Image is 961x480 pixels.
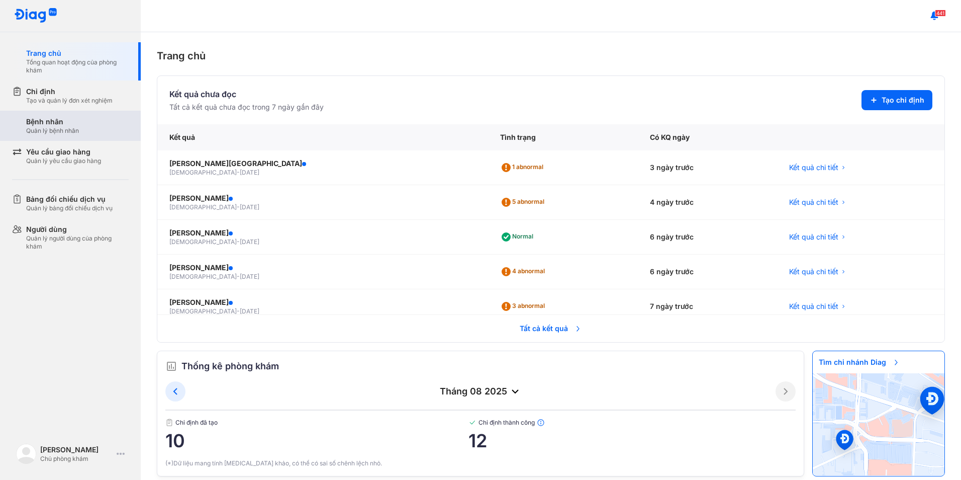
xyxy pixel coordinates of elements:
[26,234,129,251] div: Quản lý người dùng của phòng khám
[16,444,36,464] img: logo
[26,117,79,127] div: Bệnh nhân
[26,204,113,212] div: Quản lý bảng đối chiếu dịch vụ
[169,273,237,280] span: [DEMOGRAPHIC_DATA]
[169,88,324,100] div: Kết quả chưa đọc
[514,317,588,340] span: Tất cả kết quả
[26,48,129,58] div: Trang chủ
[240,169,259,176] span: [DATE]
[789,267,838,277] span: Kết quả chi tiết
[26,224,129,234] div: Người dùng
[500,298,549,314] div: 3 abnormal
[169,203,237,211] span: [DEMOGRAPHIC_DATA]
[169,102,324,112] div: Tất cả kết quả chưa đọc trong 7 ngày gần đây
[500,159,547,176] div: 1 abnormal
[181,359,279,373] span: Thống kê phòng khám
[26,157,101,165] div: Quản lý yêu cầu giao hàng
[789,163,838,173] span: Kết quả chi tiết
[26,58,129,74] div: Tổng quan hoạt động của phòng khám
[468,419,796,427] span: Chỉ định thành công
[40,445,113,455] div: [PERSON_NAME]
[165,459,796,468] div: (*)Dữ liệu mang tính [MEDICAL_DATA] khảo, có thể có sai số chênh lệch nhỏ.
[638,124,777,150] div: Có KQ ngày
[165,419,468,427] span: Chỉ định đã tạo
[26,97,113,105] div: Tạo và quản lý đơn xét nghiệm
[500,264,549,280] div: 4 abnormal
[237,169,240,176] span: -
[638,289,777,324] div: 7 ngày trước
[165,419,173,427] img: document.50c4cfd0.svg
[165,431,468,451] span: 10
[169,307,237,315] span: [DEMOGRAPHIC_DATA]
[638,255,777,289] div: 6 ngày trước
[861,90,932,110] button: Tạo chỉ định
[468,431,796,451] span: 12
[638,185,777,220] div: 4 ngày trước
[240,273,259,280] span: [DATE]
[789,197,838,207] span: Kết quả chi tiết
[157,124,488,150] div: Kết quả
[638,150,777,185] div: 3 ngày trước
[240,238,259,246] span: [DATE]
[40,455,113,463] div: Chủ phòng khám
[237,203,240,211] span: -
[26,87,113,97] div: Chỉ định
[169,228,476,238] div: [PERSON_NAME]
[468,419,476,427] img: checked-green.01cc79e0.svg
[26,147,101,157] div: Yêu cầu giao hàng
[237,307,240,315] span: -
[165,360,177,372] img: order.5a6da16c.svg
[169,263,476,273] div: [PERSON_NAME]
[14,8,57,24] img: logo
[237,273,240,280] span: -
[638,220,777,255] div: 6 ngày trước
[185,385,776,397] div: tháng 08 2025
[169,193,476,203] div: [PERSON_NAME]
[157,48,945,63] div: Trang chủ
[237,238,240,246] span: -
[169,158,476,169] div: [PERSON_NAME][GEOGRAPHIC_DATA]
[935,10,946,17] span: 441
[500,229,537,245] div: Normal
[169,238,237,246] span: [DEMOGRAPHIC_DATA]
[500,194,548,210] div: 5 abnormal
[789,301,838,311] span: Kết quả chi tiết
[26,194,113,204] div: Bảng đối chiếu dịch vụ
[240,203,259,211] span: [DATE]
[813,351,906,373] span: Tìm chi nhánh Diag
[882,95,924,105] span: Tạo chỉ định
[488,124,638,150] div: Tình trạng
[26,127,79,135] div: Quản lý bệnh nhân
[169,297,476,307] div: [PERSON_NAME]
[537,419,545,427] img: info.7e716105.svg
[240,307,259,315] span: [DATE]
[789,232,838,242] span: Kết quả chi tiết
[169,169,237,176] span: [DEMOGRAPHIC_DATA]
